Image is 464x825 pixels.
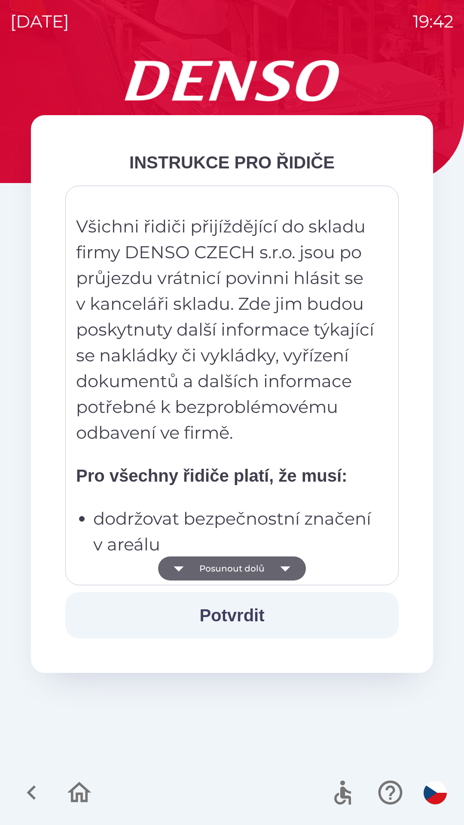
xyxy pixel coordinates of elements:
button: Posunout dolů [158,556,306,581]
p: [DATE] [10,9,69,34]
button: Potvrdit [65,592,399,639]
div: INSTRUKCE PRO ŘIDIČE [65,150,399,175]
p: dodržovat bezpečnostní značení v areálu [93,506,376,557]
p: Všichni řidiči přijíždějící do skladu firmy DENSO CZECH s.r.o. jsou po průjezdu vrátnicí povinni ... [76,214,376,446]
img: cs flag [424,781,447,804]
strong: Pro všechny řidiče platí, že musí: [76,466,347,485]
img: Logo [31,60,433,101]
p: 19:42 [413,9,454,34]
